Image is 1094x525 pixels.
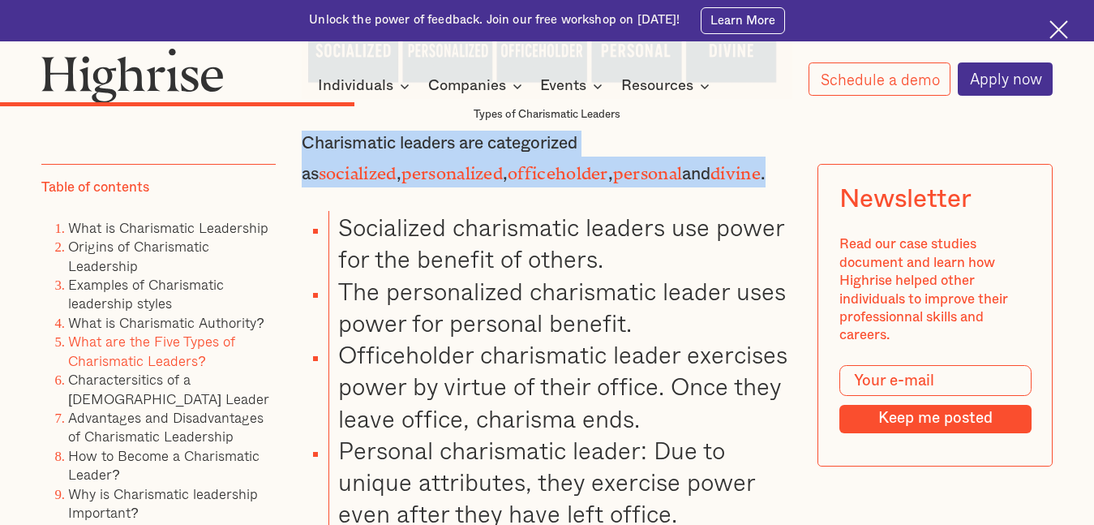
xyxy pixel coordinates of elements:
li: The personalized charismatic leader uses power for personal benefit. [328,275,792,339]
li: Socialized charismatic leaders use power for the benefit of others. [328,211,792,275]
strong: socialized [319,164,397,174]
div: Companies [428,76,506,96]
a: How to Become a Charismatic Leader? [68,445,260,485]
strong: divine [710,164,761,174]
a: Learn More [701,7,785,34]
figcaption: Types of Charismatic Leaders [302,108,793,123]
div: Resources [621,76,693,96]
strong: personal [613,164,682,174]
a: Charactersitics of a [DEMOGRAPHIC_DATA] Leader [68,368,269,409]
input: Keep me posted [839,405,1032,433]
div: Unlock the power of feedback. Join our free workshop on [DATE]! [309,12,680,28]
form: Modal Form [839,365,1032,433]
div: Events [540,76,607,96]
a: What is Charismatic Authority? [68,312,264,334]
strong: personalized [401,164,504,174]
a: Why is Charismatic leadership Important? [68,483,258,523]
div: Events [540,76,586,96]
strong: officeholder [508,164,608,174]
a: Origins of Charismatic Leadership [68,235,209,276]
a: Apply now [958,62,1053,97]
div: Newsletter [839,186,972,216]
div: Individuals [318,76,393,96]
li: Officeholder charismatic leader exercises power by virtue of their office. Once they leave office... [328,338,792,434]
div: Table of contents [41,179,149,196]
img: Cross icon [1049,20,1068,39]
a: Schedule a demo [809,62,951,96]
input: Your e-mail [839,365,1032,396]
div: Read our case studies document and learn how Highrise helped other individuals to improve their p... [839,236,1032,346]
div: Companies [428,76,527,96]
p: Charismatic leaders are categorized as , , , and . [302,131,793,187]
a: What are the Five Types of Charismatic Leaders? [68,331,235,372]
div: Resources [621,76,714,96]
a: What is Charismatic Leadership [68,217,268,239]
img: Highrise logo [41,48,225,103]
a: Examples of Charismatic leadership styles [68,273,224,314]
div: Individuals [318,76,414,96]
a: Advantages and Disadvantages of Charismatic Leadership [68,407,264,447]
